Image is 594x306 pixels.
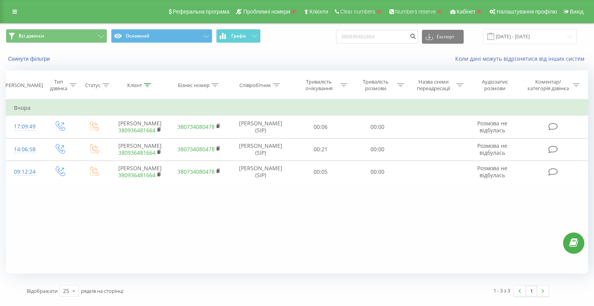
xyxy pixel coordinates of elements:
button: Графік [216,29,261,43]
td: Вчора [6,100,588,116]
button: Експорт [422,30,464,44]
span: Клієнти [309,9,328,15]
button: Основний [111,29,212,43]
div: Клієнт [127,82,142,89]
span: Numbers reserve [395,9,436,15]
a: 380734080478 [178,145,215,153]
span: Розмова не відбулась [477,142,507,156]
td: [PERSON_NAME] [111,161,170,183]
button: Всі дзвінки [6,29,107,43]
a: Коли дані можуть відрізнятися вiд інших систем [455,55,588,62]
span: Розмова не відбулась [477,164,507,179]
span: Графік [231,33,246,39]
div: 1 - 3 з 3 [493,287,510,294]
div: 14:06:58 [14,142,35,157]
td: 00:00 [349,138,406,161]
div: [PERSON_NAME] [4,82,43,89]
div: 09:12:24 [14,164,35,179]
a: 1 [526,285,537,296]
td: 00:21 [292,138,349,161]
td: [PERSON_NAME] [111,138,170,161]
a: 380936481664 [118,149,155,156]
span: Реферальна програма [173,9,230,15]
input: Пошук за номером [336,30,418,44]
span: Проблемні номери [243,9,290,15]
span: Відображати [27,287,58,294]
div: Бізнес номер [178,82,210,89]
a: 380936481664 [118,171,155,179]
div: Тривалість розмови [356,79,395,92]
a: 380734080478 [178,168,215,175]
div: Коментар/категорія дзвінка [526,79,571,92]
span: Всі дзвінки [19,33,44,39]
button: Скинути фільтри [6,55,54,62]
td: 00:00 [349,116,406,138]
span: Вихід [570,9,584,15]
td: [PERSON_NAME] [111,116,170,138]
td: 00:06 [292,116,349,138]
div: Назва схеми переадресації [413,79,454,92]
div: Співробітник [239,82,271,89]
span: Налаштування профілю [497,9,557,15]
span: Розмова не відбулась [477,120,507,134]
div: Тип дзвінка [49,79,68,92]
div: Тривалість очікування [299,79,338,92]
span: Кабінет [457,9,476,15]
td: 00:00 [349,161,406,183]
div: Аудіозапис розмови [472,79,518,92]
a: 380734080478 [178,123,215,130]
td: [PERSON_NAME] (SIP) [229,138,292,161]
td: [PERSON_NAME] (SIP) [229,116,292,138]
td: [PERSON_NAME] (SIP) [229,161,292,183]
a: 380936481664 [118,127,155,134]
td: 00:05 [292,161,349,183]
span: рядків на сторінці [81,287,123,294]
span: Clear numbers [340,9,375,15]
div: 25 [63,287,69,295]
div: Статус [85,82,101,89]
div: 17:09:49 [14,119,35,134]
